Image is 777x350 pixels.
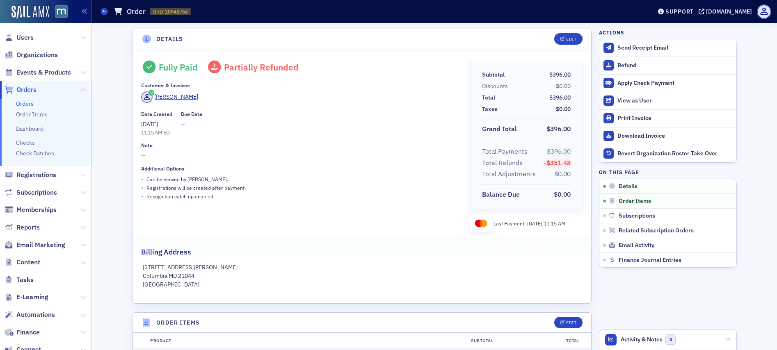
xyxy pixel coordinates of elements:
a: Tasks [5,275,34,284]
a: Download Invoice [599,127,736,145]
span: $0.00 [556,105,571,113]
span: • [141,184,144,192]
a: Organizations [5,50,58,59]
div: Product [144,338,413,344]
span: Total Refunds [482,158,526,168]
span: Total [482,93,498,102]
span: Email Activity [619,242,654,249]
h4: Order Items [156,318,200,327]
div: Edit [566,320,576,325]
span: -$351.48 [544,159,571,167]
span: Balance Due [482,190,523,200]
span: Profile [757,5,771,19]
img: SailAMX [55,5,68,18]
div: Download Invoice [617,132,732,140]
div: Edit [566,37,576,41]
a: Orders [16,100,34,107]
h4: On this page [599,168,737,176]
span: Total Adjustments [482,169,539,179]
span: $0.00 [556,82,571,90]
p: Recognition catch up enabled. [146,193,215,200]
a: Content [5,258,40,267]
button: Edit [554,317,583,328]
div: Due Date [181,111,202,117]
div: Fully Paid [159,62,198,73]
span: Users [16,33,34,42]
span: [DATE] [141,120,158,128]
a: [PERSON_NAME] [141,91,198,103]
span: Finance [16,328,40,337]
span: Subtotal [482,70,507,79]
div: Refund [617,62,732,69]
a: Memberships [5,205,57,214]
span: Discounts [482,82,511,91]
button: Refund [599,57,736,74]
a: Print Invoice [599,109,736,127]
span: Events & Products [16,68,71,77]
span: — [141,151,458,160]
div: Customer & Invoicee [141,82,190,89]
div: Additional Options [141,166,184,172]
div: Subtotal [413,338,499,344]
span: Tasks [16,275,34,284]
div: Total [499,338,585,344]
div: Grand Total [482,124,517,134]
a: Events & Products [5,68,71,77]
span: $396.00 [546,125,571,133]
span: [DATE] [527,220,544,227]
span: — [181,120,202,129]
div: [DOMAIN_NAME] [706,8,752,15]
p: Can be viewed by [PERSON_NAME] . [146,175,228,183]
button: Apply Check Payment [599,74,736,92]
div: Note [141,142,153,148]
a: Automations [5,310,55,319]
span: Total Payments [482,147,530,157]
img: SailAMX [11,6,49,19]
h2: Billing Address [141,247,191,257]
span: E-Learning [16,293,48,302]
span: 0 [665,334,676,345]
a: View Homepage [49,5,68,19]
div: Total Refunds [482,158,523,168]
span: ORD-20948766 [153,8,188,15]
span: Related Subscription Orders [619,227,694,234]
span: $396.00 [547,147,571,155]
button: View as User [599,92,736,109]
span: Registrations [16,170,56,180]
button: [DOMAIN_NAME] [699,9,755,14]
h1: Order [127,7,146,16]
a: Checks [16,139,35,146]
div: [PERSON_NAME] [154,93,198,101]
span: $396.00 [549,94,571,101]
span: Taxes [482,105,500,114]
a: Order Items [16,111,48,118]
button: Send Receipt Email [599,39,736,57]
a: E-Learning [5,293,48,302]
div: Send Receipt Email [617,44,732,52]
div: Taxes [482,105,498,114]
span: Content [16,258,40,267]
h4: Actions [599,29,624,36]
button: Edit [554,33,583,45]
div: Balance Due [482,190,520,200]
div: Discounts [482,82,508,91]
span: $0.00 [554,170,571,178]
a: Registrations [5,170,56,180]
img: mastercard [473,218,489,229]
span: EDT [162,129,172,136]
span: Automations [16,310,55,319]
div: View as User [617,97,732,105]
div: Total Payments [482,147,528,157]
span: Orders [16,85,37,94]
span: Reports [16,223,40,232]
a: Check Batches [16,150,54,157]
span: • [141,175,144,184]
time: 11:15 AM [141,129,162,136]
a: Dashboard [16,125,43,132]
span: $0.00 [554,190,571,198]
p: Registrations will be created after payment. [146,184,246,191]
span: Activity & Notes [621,335,663,344]
span: 11:15 AM [544,220,565,227]
a: Email Marketing [5,241,65,250]
span: Partially Refunded [224,61,299,73]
